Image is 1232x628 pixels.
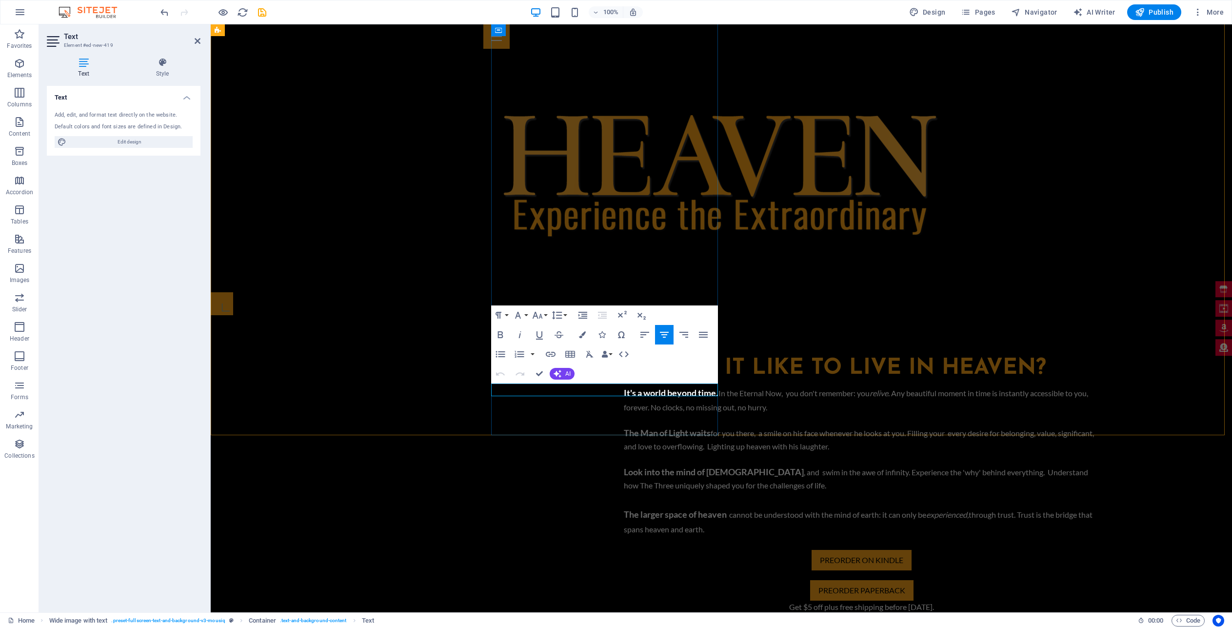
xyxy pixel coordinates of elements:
[47,58,124,78] h4: Text
[491,305,510,325] button: Paragraph Format
[491,325,510,344] button: Bold (Ctrl+B)
[12,305,27,313] p: Slider
[530,305,549,325] button: Font Size
[249,615,276,627] span: Click to select. Double-click to edit
[909,7,946,17] span: Design
[413,576,889,589] p: Get $5 off plus free shipping before [DATE].
[491,364,510,384] button: Undo (Ctrl+Z)
[47,86,200,103] h4: Text
[1189,4,1228,20] button: More
[530,325,549,344] button: Underline (Ctrl+U)
[10,335,29,343] p: Header
[11,393,28,401] p: Forms
[1172,615,1205,627] button: Code
[7,71,32,79] p: Elements
[550,325,568,344] button: Strikethrough
[589,6,623,18] button: 100%
[11,364,28,372] p: Footer
[159,6,170,18] button: undo
[124,58,200,78] h4: Style
[541,344,560,364] button: Insert Link
[256,6,268,18] button: save
[1127,4,1181,20] button: Publish
[1155,617,1156,624] span: :
[613,305,631,325] button: Superscript
[4,452,34,460] p: Collections
[565,371,571,377] span: AI
[6,188,33,196] p: Accordion
[632,305,651,325] button: Subscript
[49,615,108,627] span: Click to select. Double-click to edit
[8,247,31,255] p: Features
[9,130,30,138] p: Content
[6,423,33,430] p: Marketing
[55,123,193,131] div: Default colors and font sizes are defined in Design.
[593,325,611,344] button: Icons
[10,276,30,284] p: Images
[229,618,234,623] i: This element is a customizable preset
[600,344,614,364] button: Data Bindings
[550,305,568,325] button: Line Height
[55,136,193,148] button: Edit design
[64,41,181,50] h3: Element #ed-new-419
[957,4,999,20] button: Pages
[237,7,248,18] i: Reload page
[1176,615,1200,627] span: Code
[561,344,579,364] button: Insert Table
[257,7,268,18] i: Save (Ctrl+S)
[217,6,229,18] button: Click here to leave preview mode and continue editing
[961,7,995,17] span: Pages
[1073,7,1115,17] span: AI Writer
[574,305,592,325] button: Increase Indent
[1148,615,1163,627] span: 00 00
[280,615,347,627] span: . text-and-background-content
[511,325,529,344] button: Italic (Ctrl+I)
[550,368,575,380] button: AI
[1011,7,1057,17] span: Navigator
[159,7,170,18] i: Undo: Change text (Ctrl+Z)
[675,325,693,344] button: Align Right
[55,111,193,120] div: Add, edit, and format text directly on the website.
[636,325,654,344] button: Align Left
[511,305,529,325] button: Font Family
[629,8,637,17] i: On resize automatically adjust zoom level to fit chosen device.
[1069,4,1119,20] button: AI Writer
[905,4,950,20] button: Design
[511,364,529,384] button: Redo (Ctrl+Shift+Z)
[615,344,633,364] button: HTML
[7,101,32,108] p: Columns
[362,615,374,627] span: Click to select. Double-click to edit
[530,364,549,384] button: Confirm (Ctrl+⏎)
[905,4,950,20] div: Design (Ctrl+Alt+Y)
[593,305,612,325] button: Decrease Indent
[69,136,190,148] span: Edit design
[510,344,529,364] button: Ordered List
[64,32,200,41] h2: Text
[8,615,35,627] a: Click to cancel selection. Double-click to open Pages
[49,615,375,627] nav: breadcrumb
[603,6,619,18] h6: 100%
[573,325,592,344] button: Colors
[694,325,713,344] button: Align Justify
[56,6,129,18] img: Editor Logo
[1135,7,1173,17] span: Publish
[237,6,248,18] button: reload
[491,344,510,364] button: Unordered List
[12,159,28,167] p: Boxes
[111,615,225,627] span: . preset-fullscreen-text-and-background-v3-mousiq
[580,344,599,364] button: Clear Formatting
[1212,615,1224,627] button: Usercentrics
[11,218,28,225] p: Tables
[655,325,674,344] button: Align Center
[529,344,537,364] button: Ordered List
[1007,4,1061,20] button: Navigator
[1138,615,1164,627] h6: Session time
[7,42,32,50] p: Favorites
[1193,7,1224,17] span: More
[612,325,631,344] button: Special Characters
